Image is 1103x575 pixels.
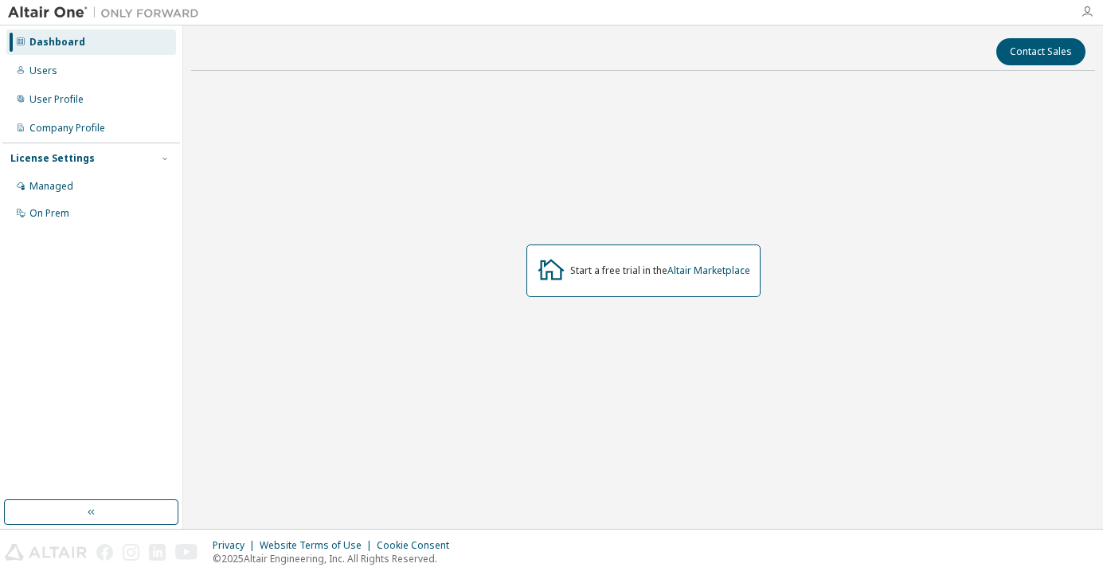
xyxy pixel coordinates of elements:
div: On Prem [29,207,69,220]
div: Company Profile [29,122,105,135]
img: youtube.svg [175,544,198,561]
div: Website Terms of Use [260,539,377,552]
a: Altair Marketplace [667,264,750,277]
button: Contact Sales [996,38,1085,65]
div: Cookie Consent [377,539,459,552]
img: facebook.svg [96,544,113,561]
p: © 2025 Altair Engineering, Inc. All Rights Reserved. [213,552,459,565]
div: Managed [29,180,73,193]
img: instagram.svg [123,544,139,561]
img: linkedin.svg [149,544,166,561]
img: Altair One [8,5,207,21]
img: altair_logo.svg [5,544,87,561]
div: Dashboard [29,36,85,49]
div: Privacy [213,539,260,552]
div: Users [29,65,57,77]
div: User Profile [29,93,84,106]
div: License Settings [10,152,95,165]
div: Start a free trial in the [570,264,750,277]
